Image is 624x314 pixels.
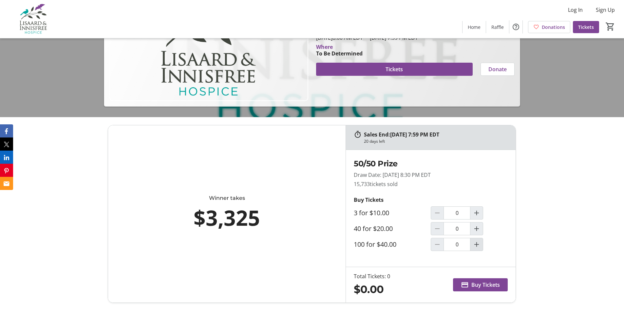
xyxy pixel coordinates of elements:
[390,131,439,138] span: [DATE] 7:59 PM EDT
[354,171,508,179] p: Draw Date: [DATE] 8:30 PM EDT
[542,24,565,31] span: Donations
[471,281,500,289] span: Buy Tickets
[364,138,385,144] div: 20 days left
[354,282,390,297] div: $0.00
[591,5,620,15] button: Sign Up
[568,6,583,14] span: Log In
[509,20,522,33] button: Help
[354,241,396,248] label: 100 for $40.00
[354,225,393,233] label: 40 for $20.00
[4,3,62,35] img: Lisaard & Innisfree Hospice's Logo
[364,131,390,138] span: Sales End:
[354,272,390,280] div: Total Tickets: 0
[468,24,481,31] span: Home
[486,21,509,33] a: Raffle
[463,21,486,33] a: Home
[316,63,473,76] button: Tickets
[470,207,483,219] button: Increment by one
[481,63,515,76] button: Donate
[354,196,384,203] strong: Buy Tickets
[354,158,508,170] h2: 50/50 Prize
[573,21,599,33] a: Tickets
[137,202,317,234] div: $3,325
[563,5,588,15] button: Log In
[578,24,594,31] span: Tickets
[137,194,317,202] div: Winner takes
[488,65,507,73] span: Donate
[491,24,504,31] span: Raffle
[316,50,363,57] div: To Be Determined
[386,65,403,73] span: Tickets
[528,21,570,33] a: Donations
[596,6,615,14] span: Sign Up
[354,180,508,188] p: 15,733 tickets sold
[316,44,333,50] div: Where
[604,21,616,32] button: Cart
[470,238,483,251] button: Increment by one
[470,222,483,235] button: Increment by one
[453,278,508,291] button: Buy Tickets
[354,209,389,217] label: 3 for $10.00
